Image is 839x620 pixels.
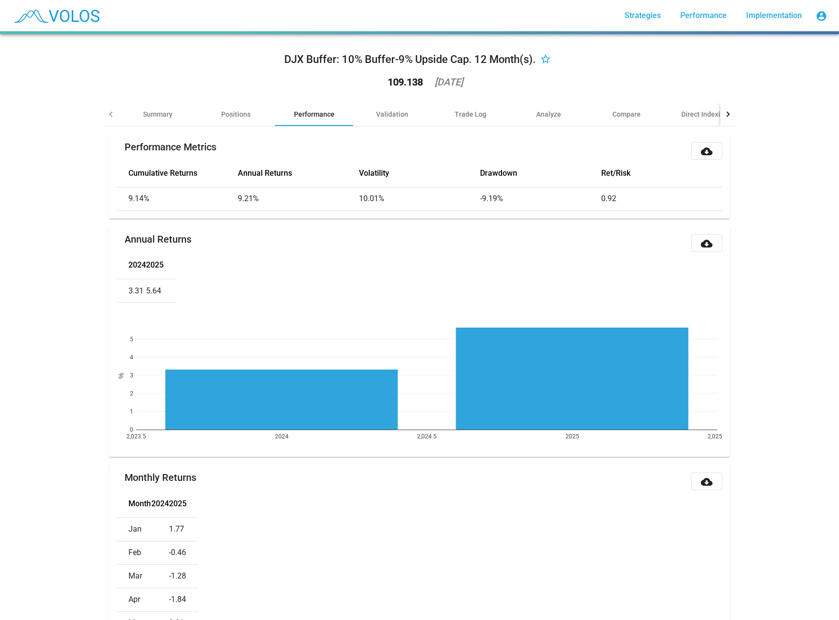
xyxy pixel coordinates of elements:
[359,160,480,187] th: Volatility
[601,187,722,210] td: 0.92
[221,109,251,119] div: Positions
[738,7,810,24] a: Implementation
[146,279,175,303] td: 5.64
[169,588,198,611] td: -1.84
[480,160,601,187] th: Drawdown
[125,234,191,244] mat-card-title: Annual Returns
[701,145,713,157] mat-icon: cloud_download
[169,564,198,588] td: -1.28
[617,7,669,24] a: Strategies
[117,490,151,517] th: Month
[480,187,601,210] td: -9.19%
[146,252,175,279] th: 2025
[681,109,728,119] div: Direct Indexing
[238,160,359,187] th: Annual Returns
[125,142,216,152] mat-card-title: Performance Metrics
[117,187,238,210] td: 9.14%
[435,77,463,87] div: [DATE]
[284,52,536,67] div: DJX Buffer: 10% Buffer-9% Upside Cap. 12 Month(s).
[672,7,734,24] a: Performance
[536,109,561,119] div: Analyze
[625,11,661,20] span: Strategies
[701,476,713,488] mat-icon: cloud_download
[455,109,486,119] div: Trade Log
[388,77,423,87] div: 109.138
[359,187,480,210] td: 10.01%
[169,541,198,564] td: -0.46
[117,564,151,588] td: Mar
[376,109,408,119] div: Validation
[816,10,827,22] mat-icon: account_circle
[701,238,713,249] mat-icon: cloud_download
[117,517,151,541] td: Jan
[169,490,198,517] th: 2025
[746,11,802,20] span: Implementation
[117,279,146,303] td: 3.31
[612,109,641,119] div: Compare
[238,187,359,210] td: 9.21%
[169,517,198,541] td: 1.77
[294,109,335,119] div: Performance
[117,252,146,279] th: 2024
[601,160,722,187] th: Ret/Risk
[143,109,172,119] div: Summary
[117,541,151,564] td: Feb
[151,490,169,517] th: 2024
[680,11,727,20] span: Performance
[117,588,151,611] td: Apr
[540,54,551,66] mat-icon: star_border
[117,160,238,187] th: Cumulative Returns
[8,3,105,28] img: blue_transparent.png
[125,473,196,482] mat-card-title: Monthly Returns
